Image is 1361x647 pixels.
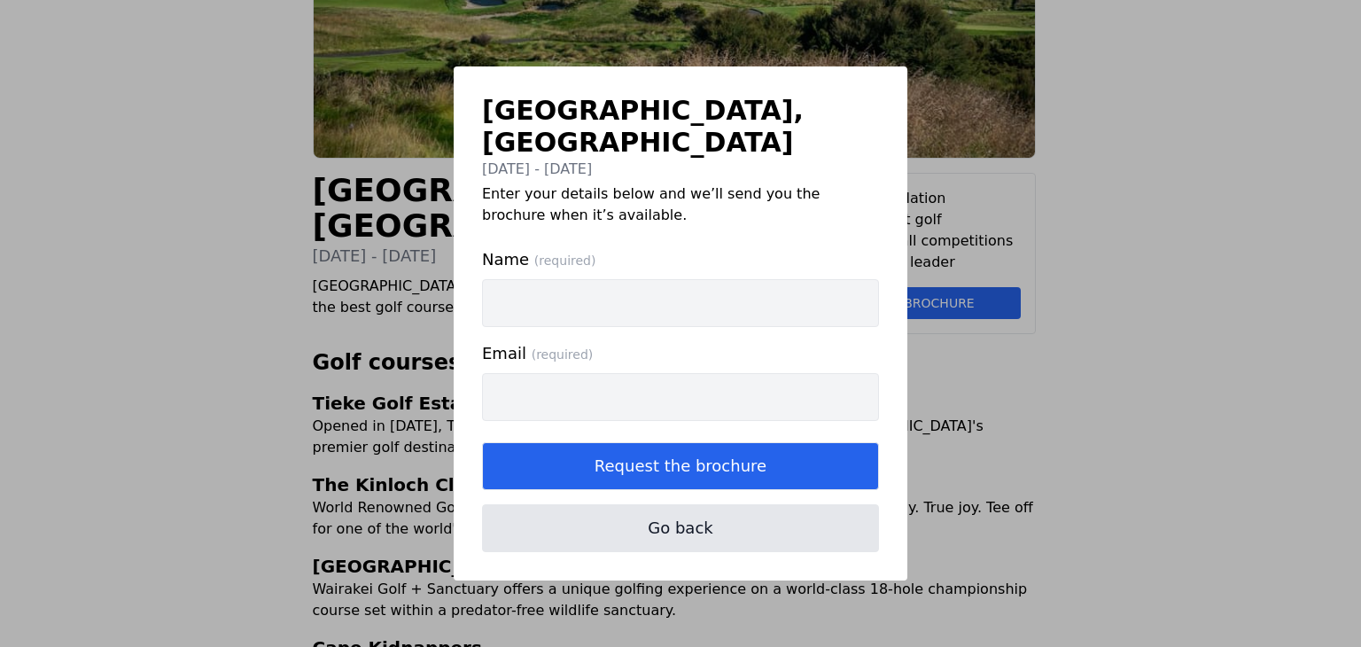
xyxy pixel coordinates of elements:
h2: [GEOGRAPHIC_DATA], [GEOGRAPHIC_DATA] [482,95,879,159]
span: Email [482,341,879,366]
button: Go back [482,504,879,552]
div: [DATE] - [DATE] [482,159,879,180]
p: Enter your details below and we’ll send you the brochure when it’s available. [482,183,879,226]
span: (required) [532,347,594,362]
span: (required) [534,253,596,268]
input: Name (required) [482,279,879,327]
input: Email (required) [482,373,879,421]
button: Request the brochure [482,442,879,490]
span: Name [482,247,879,272]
